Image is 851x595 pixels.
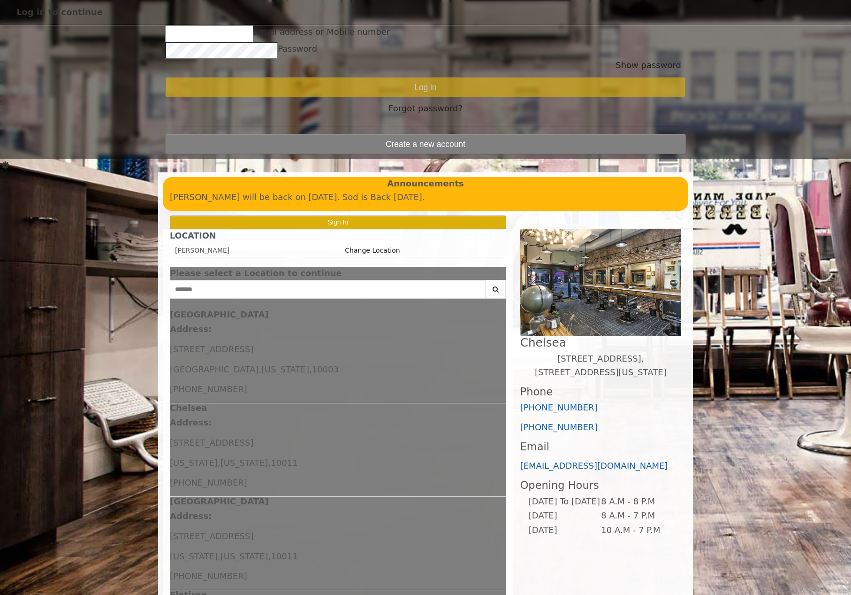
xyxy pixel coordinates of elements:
[268,551,271,561] span: ,
[600,523,673,538] td: 10 A.M - 7 P.M
[175,247,229,254] span: [PERSON_NAME]
[520,479,681,491] h3: Opening Hours
[170,496,269,506] b: [GEOGRAPHIC_DATA]
[387,177,464,191] b: Announcements
[170,531,253,541] span: [STREET_ADDRESS]
[600,495,673,509] td: 8 A.M - 8 P.M
[16,7,103,17] span: Log in to continue
[165,134,686,154] button: Create a new account
[170,191,681,204] p: [PERSON_NAME] will be back on [DATE]. Sod is Back [DATE].
[520,402,598,412] a: [PHONE_NUMBER]
[170,403,207,413] b: Chelsea
[170,417,212,427] b: Address:
[170,384,247,394] span: [PHONE_NUMBER]
[345,247,400,254] a: Change Location
[218,458,220,468] span: ,
[268,458,271,468] span: ,
[309,364,312,374] span: ,
[528,495,600,509] td: [DATE] To [DATE]
[170,280,506,303] div: Center Select
[170,344,253,354] span: [STREET_ADDRESS]
[312,364,339,374] span: 10003
[278,42,317,56] label: Password
[170,478,247,487] span: [PHONE_NUMBER]
[520,422,598,432] a: [PHONE_NUMBER]
[261,364,309,374] span: [US_STATE]
[615,59,681,72] button: Show password
[520,461,668,471] a: [EMAIL_ADDRESS][DOMAIN_NAME]
[170,309,269,319] b: [GEOGRAPHIC_DATA]
[520,336,681,349] h2: Chelsea
[170,438,253,448] span: [STREET_ADDRESS]
[600,509,673,523] td: 8 A.M - 7 P.M
[170,268,342,278] span: Please select a Location to continue
[220,458,268,468] span: [US_STATE]
[528,509,600,523] td: [DATE]
[520,352,681,379] p: [STREET_ADDRESS],[STREET_ADDRESS][US_STATE]
[170,324,212,334] b: Address:
[170,551,218,561] span: [US_STATE]
[165,25,253,42] input: Email address or Mobile number
[271,551,297,561] span: 10011
[170,458,218,468] span: [US_STATE]
[170,511,212,521] b: Address:
[528,523,600,538] td: [DATE]
[170,280,486,299] input: Search Center
[170,216,506,229] button: Sign In
[253,25,390,39] label: Email address or Mobile number
[271,458,297,468] span: 10011
[165,42,278,59] input: Password
[492,270,506,276] button: close dialog
[170,364,258,374] span: [GEOGRAPHIC_DATA]
[520,386,681,398] h3: Phone
[388,102,463,116] span: Forgot password?
[165,77,686,97] button: Log in
[170,231,216,240] b: LOCATION
[170,571,247,581] span: [PHONE_NUMBER]
[821,9,835,15] button: close dialog
[258,364,261,374] span: ,
[218,551,220,561] span: ,
[520,441,681,453] h3: Email
[490,286,501,293] i: Search button
[220,551,268,561] span: [US_STATE]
